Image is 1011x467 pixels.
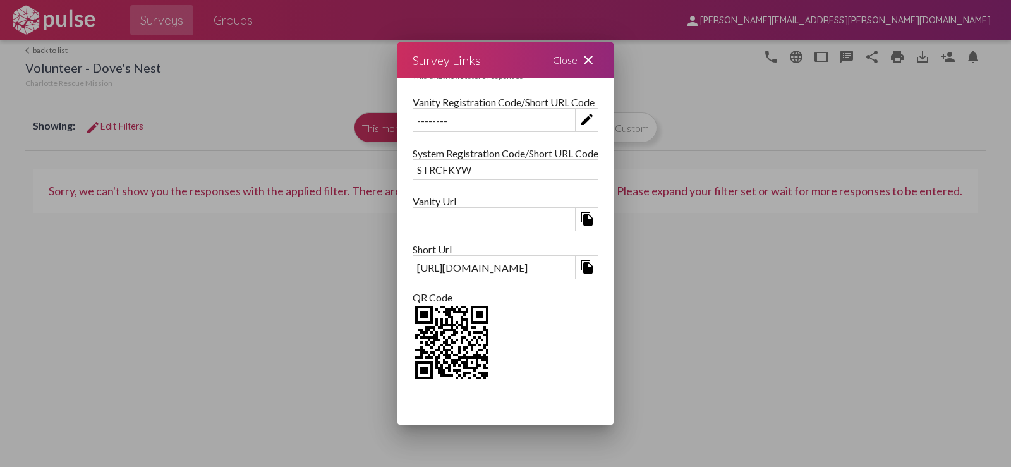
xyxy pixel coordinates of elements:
mat-icon: file_copy [579,211,595,226]
div: [URL][DOMAIN_NAME] [413,258,575,277]
div: System Registration Code/Short URL Code [413,147,598,159]
div: STRCFKYW [413,160,598,179]
div: Vanity Url [413,195,598,207]
div: -------- [413,111,575,130]
div: QR Code [413,291,598,303]
div: Close [538,42,614,78]
div: Short Url [413,243,598,255]
div: Vanity Registration Code/Short URL Code [413,96,598,108]
img: 2Q== [413,303,491,382]
mat-icon: close [581,52,596,68]
div: Survey Links [413,50,481,70]
mat-icon: edit [579,112,595,127]
mat-icon: file_copy [579,259,595,274]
